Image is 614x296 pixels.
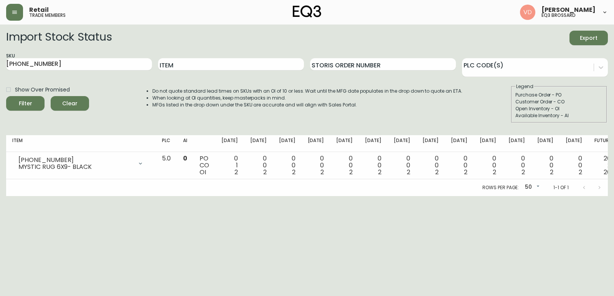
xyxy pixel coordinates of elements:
div: 0 0 [451,155,467,176]
span: 2 [378,168,381,177]
th: [DATE] [359,135,388,152]
div: Open Inventory - OI [515,105,603,112]
th: [DATE] [273,135,302,152]
button: Clear [51,96,89,111]
th: [DATE] [388,135,416,152]
div: 0 0 [566,155,582,176]
button: Filter [6,96,45,111]
th: [DATE] [416,135,445,152]
th: [DATE] [302,135,330,152]
th: [DATE] [244,135,273,152]
th: AI [177,135,193,152]
th: [DATE] [474,135,502,152]
td: 5.0 [156,152,177,179]
th: [DATE] [445,135,474,152]
th: PLC [156,135,177,152]
span: Clear [57,99,83,108]
span: 20 [604,168,611,177]
div: 50 [522,181,541,194]
span: 2 [550,168,553,177]
div: Customer Order - CO [515,98,603,105]
span: 2 [407,168,410,177]
div: 0 0 [279,155,295,176]
span: [PERSON_NAME] [541,7,596,13]
span: 2 [292,168,295,177]
p: 1-1 of 1 [553,184,569,191]
div: 0 0 [537,155,554,176]
th: Item [6,135,156,152]
div: 20 2 [594,155,611,176]
span: 2 [435,168,439,177]
span: Export [576,33,602,43]
button: Export [569,31,608,45]
th: [DATE] [531,135,560,152]
th: [DATE] [560,135,588,152]
th: [DATE] [330,135,359,152]
div: 0 0 [250,155,267,176]
span: 2 [234,168,238,177]
div: [PHONE_NUMBER]MYSTIC RUG 6X9- BLACK [12,155,150,172]
h5: trade members [29,13,66,18]
div: 0 0 [508,155,525,176]
span: 2 [263,168,267,177]
span: 2 [349,168,353,177]
li: MFGs listed in the drop down under the SKU are accurate and will align with Sales Portal. [152,101,462,108]
span: 2 [579,168,582,177]
li: When looking at OI quantities, keep masterpacks in mind. [152,95,462,101]
th: [DATE] [502,135,531,152]
span: OI [200,168,206,177]
div: 0 0 [423,155,439,176]
p: Rows per page: [482,184,519,191]
div: 0 0 [365,155,381,176]
span: 0 [183,154,187,163]
span: 2 [522,168,525,177]
span: Retail [29,7,49,13]
div: [PHONE_NUMBER] [18,157,133,164]
img: 34cbe8de67806989076631741e6a7c6b [520,5,535,20]
legend: Legend [515,83,534,90]
div: 0 0 [394,155,410,176]
div: Purchase Order - PO [515,92,603,98]
div: 0 0 [336,155,353,176]
h2: Import Stock Status [6,31,112,45]
img: logo [293,5,321,18]
div: PO CO [200,155,209,176]
div: 0 0 [308,155,324,176]
li: Do not quote standard lead times on SKUs with an OI of 10 or less. Wait until the MFG date popula... [152,88,462,95]
div: Filter [19,99,32,108]
th: [DATE] [215,135,244,152]
span: 2 [464,168,467,177]
span: 2 [493,168,496,177]
div: 0 0 [480,155,496,176]
h5: eq3 brossard [541,13,576,18]
span: 2 [320,168,324,177]
div: MYSTIC RUG 6X9- BLACK [18,164,133,170]
div: Available Inventory - AI [515,112,603,119]
div: 0 1 [221,155,238,176]
span: Show Over Promised [15,86,70,94]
